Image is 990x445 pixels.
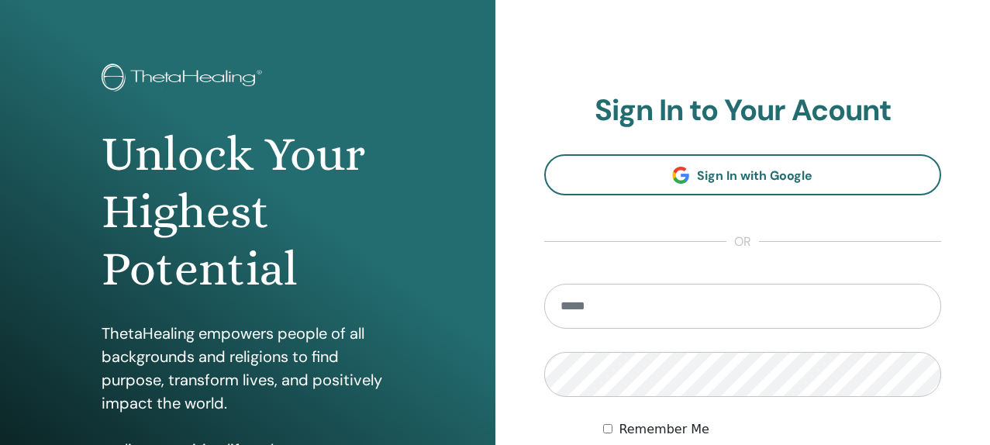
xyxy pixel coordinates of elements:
h2: Sign In to Your Acount [544,93,942,129]
p: ThetaHealing empowers people of all backgrounds and religions to find purpose, transform lives, a... [102,322,393,415]
span: Sign In with Google [697,167,812,184]
div: Keep me authenticated indefinitely or until I manually logout [603,420,941,439]
span: or [726,233,759,251]
a: Sign In with Google [544,154,942,195]
h1: Unlock Your Highest Potential [102,126,393,298]
label: Remember Me [619,420,709,439]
